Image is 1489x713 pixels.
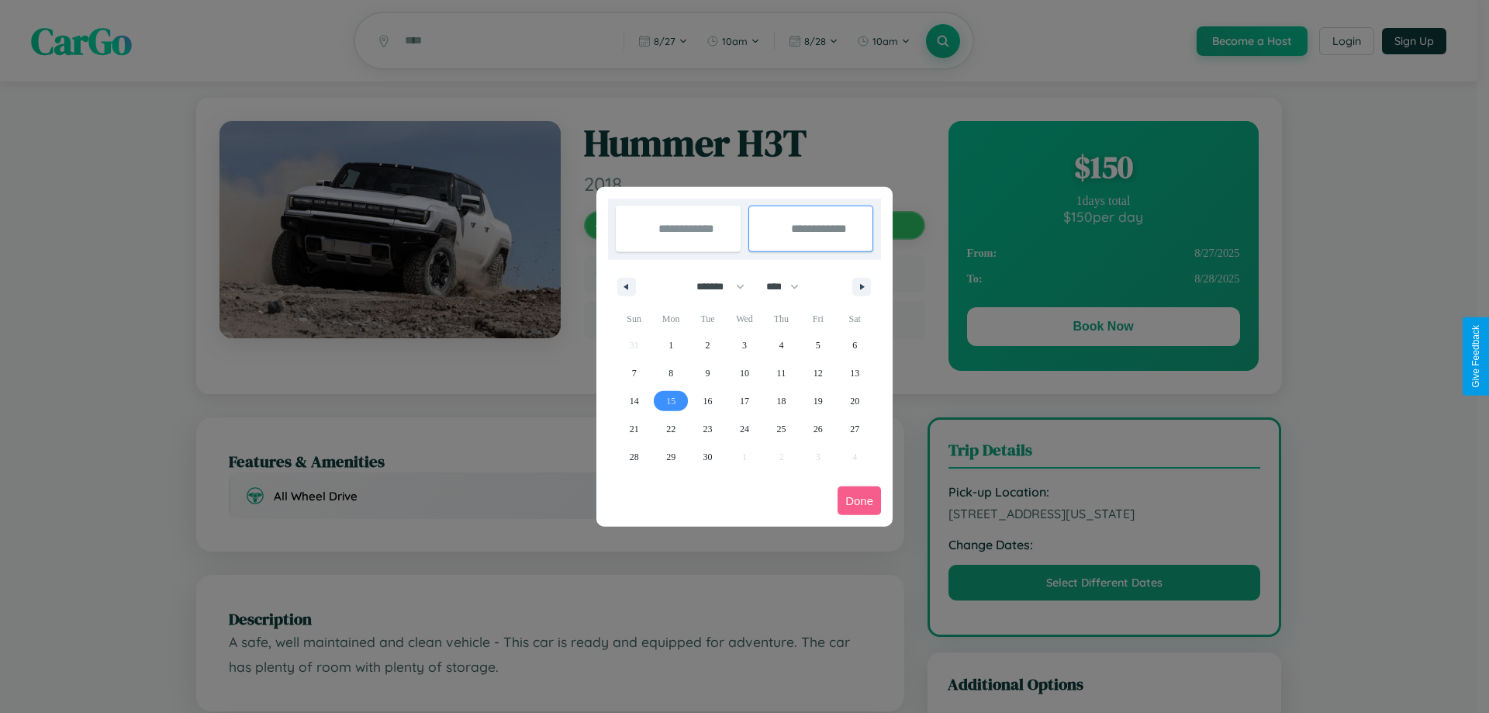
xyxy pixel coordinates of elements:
span: 9 [706,359,710,387]
span: 6 [852,331,857,359]
span: 15 [666,387,675,415]
span: Wed [726,306,762,331]
span: 19 [814,387,823,415]
button: 28 [616,443,652,471]
button: 1 [652,331,689,359]
button: 9 [689,359,726,387]
span: Mon [652,306,689,331]
button: 30 [689,443,726,471]
span: 1 [668,331,673,359]
span: 21 [630,415,639,443]
span: 10 [740,359,749,387]
span: Sun [616,306,652,331]
span: Sat [837,306,873,331]
button: 26 [800,415,836,443]
span: 12 [814,359,823,387]
span: 2 [706,331,710,359]
span: 30 [703,443,713,471]
button: 29 [652,443,689,471]
span: 26 [814,415,823,443]
button: 19 [800,387,836,415]
span: Fri [800,306,836,331]
span: 18 [776,387,786,415]
span: 24 [740,415,749,443]
span: Tue [689,306,726,331]
button: 7 [616,359,652,387]
button: 10 [726,359,762,387]
button: 23 [689,415,726,443]
button: 24 [726,415,762,443]
button: 5 [800,331,836,359]
span: 28 [630,443,639,471]
span: 25 [776,415,786,443]
button: 3 [726,331,762,359]
span: 22 [666,415,675,443]
button: 22 [652,415,689,443]
button: 20 [837,387,873,415]
button: 17 [726,387,762,415]
button: 16 [689,387,726,415]
span: 4 [779,331,783,359]
button: 25 [763,415,800,443]
span: Thu [763,306,800,331]
button: 12 [800,359,836,387]
span: 3 [742,331,747,359]
span: 14 [630,387,639,415]
button: Done [838,486,881,515]
span: 8 [668,359,673,387]
button: 6 [837,331,873,359]
span: 5 [816,331,821,359]
button: 11 [763,359,800,387]
div: Give Feedback [1470,325,1481,388]
button: 13 [837,359,873,387]
button: 27 [837,415,873,443]
button: 15 [652,387,689,415]
span: 13 [850,359,859,387]
span: 29 [666,443,675,471]
button: 18 [763,387,800,415]
span: 20 [850,387,859,415]
span: 16 [703,387,713,415]
span: 11 [777,359,786,387]
button: 8 [652,359,689,387]
button: 2 [689,331,726,359]
span: 17 [740,387,749,415]
span: 23 [703,415,713,443]
span: 7 [632,359,637,387]
button: 4 [763,331,800,359]
button: 14 [616,387,652,415]
button: 21 [616,415,652,443]
span: 27 [850,415,859,443]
